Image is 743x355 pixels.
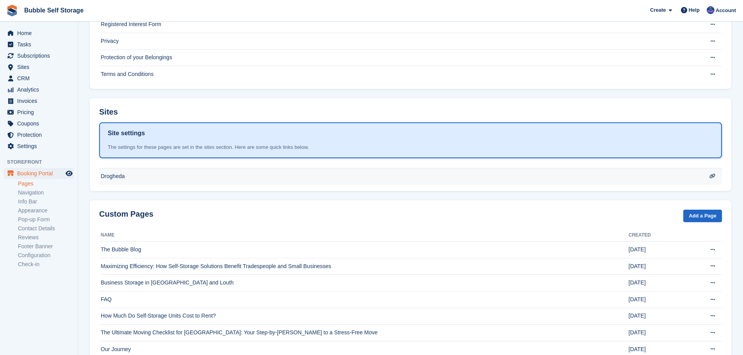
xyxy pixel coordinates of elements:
[18,234,74,241] a: Reviews
[17,62,64,72] span: Sites
[99,229,629,242] th: Name
[4,73,74,84] a: menu
[4,95,74,106] a: menu
[17,168,64,179] span: Booking Portal
[707,6,714,14] img: Stuart Jackson
[4,107,74,118] a: menu
[629,242,691,258] td: [DATE]
[99,49,691,66] td: Protection of your Belongings
[99,168,691,184] td: Drogheda
[17,95,64,106] span: Invoices
[99,275,629,291] td: Business Storage in [GEOGRAPHIC_DATA] and Louth
[629,308,691,325] td: [DATE]
[99,291,629,308] td: FAQ
[64,169,74,178] a: Preview store
[18,252,74,259] a: Configuration
[650,6,666,14] span: Create
[99,308,629,325] td: How Much Do Self-Storage Units Cost to Rent?
[716,7,736,14] span: Account
[17,107,64,118] span: Pricing
[18,243,74,250] a: Footer Banner
[99,108,118,117] h2: Sites
[6,5,18,16] img: stora-icon-8386f47178a22dfd0bd8f6a31ec36ba5ce8667c1dd55bd0f319d3a0aa187defe.svg
[4,84,74,95] a: menu
[4,62,74,72] a: menu
[21,4,87,17] a: Bubble Self Storage
[629,229,691,242] th: Created
[108,143,713,151] div: The settings for these pages are set in the sites section. Here are some quick links below.
[4,168,74,179] a: menu
[17,39,64,50] span: Tasks
[99,242,629,258] td: The Bubble Blog
[18,198,74,205] a: Info Bar
[4,118,74,129] a: menu
[17,84,64,95] span: Analytics
[18,225,74,232] a: Contact Details
[17,118,64,129] span: Coupons
[4,129,74,140] a: menu
[7,158,78,166] span: Storefront
[18,207,74,214] a: Appearance
[99,325,629,341] td: The Ultimate Moving Checklist for [GEOGRAPHIC_DATA]: Your Step-by-[PERSON_NAME] to a Stress-Free ...
[683,210,722,223] a: Add a Page
[17,129,64,140] span: Protection
[18,216,74,223] a: Pop-up Form
[17,73,64,84] span: CRM
[17,28,64,39] span: Home
[4,28,74,39] a: menu
[17,141,64,152] span: Settings
[4,50,74,61] a: menu
[629,275,691,291] td: [DATE]
[99,66,691,83] td: Terms and Conditions
[18,261,74,268] a: Check-in
[108,129,145,138] h1: Site settings
[629,291,691,308] td: [DATE]
[4,141,74,152] a: menu
[99,33,691,49] td: Privacy
[99,258,629,275] td: Maximizing Efficiency: How Self-Storage Solutions Benefit Tradespeople and Small Businesses
[629,325,691,341] td: [DATE]
[99,16,691,33] td: Registered Interest Form
[99,210,153,219] h2: Custom Pages
[689,6,700,14] span: Help
[17,50,64,61] span: Subscriptions
[18,189,74,196] a: Navigation
[18,180,74,187] a: Pages
[4,39,74,50] a: menu
[629,258,691,275] td: [DATE]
